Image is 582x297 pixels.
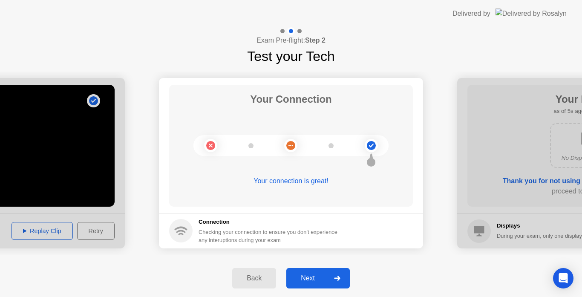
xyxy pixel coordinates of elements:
button: Next [286,268,350,288]
img: Delivered by Rosalyn [496,9,567,18]
div: Next [289,274,327,282]
h1: Your Connection [250,92,332,107]
button: Back [232,268,276,288]
div: Checking your connection to ensure you don’t experience any interuptions during your exam [199,228,343,244]
h4: Exam Pre-flight: [256,35,326,46]
div: Open Intercom Messenger [553,268,573,288]
h1: Test your Tech [247,46,335,66]
div: Back [235,274,274,282]
div: Delivered by [452,9,490,19]
b: Step 2 [305,37,326,44]
h5: Connection [199,218,343,226]
div: Your connection is great! [169,176,413,186]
